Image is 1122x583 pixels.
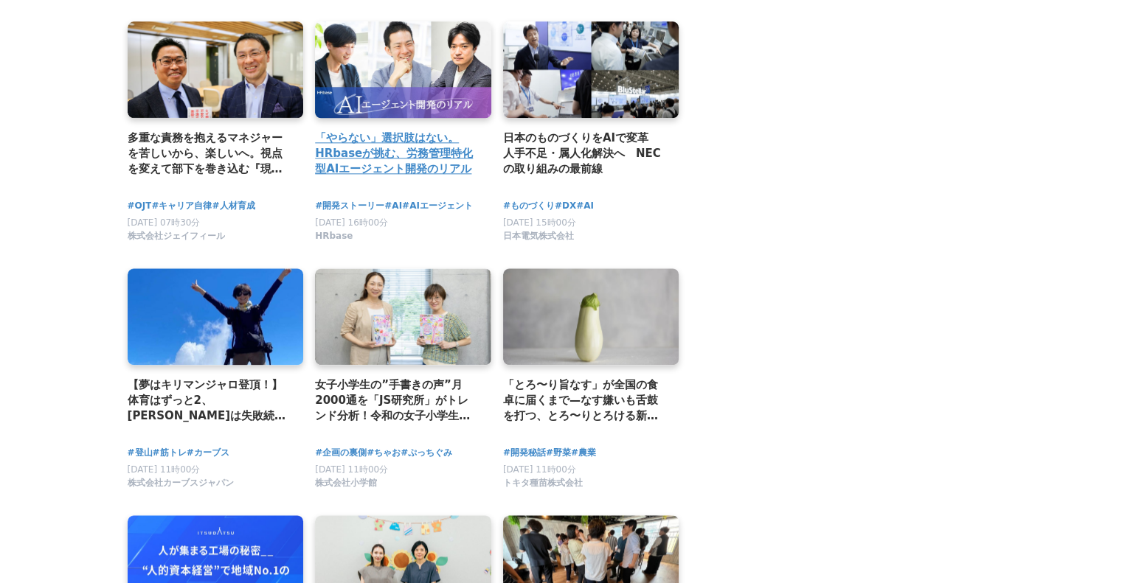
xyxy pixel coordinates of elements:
[128,217,201,228] span: [DATE] 07時30分
[128,234,225,245] a: 株式会社ジェイフィール
[503,464,576,475] span: [DATE] 11時00分
[503,377,668,425] a: 「とろ〜り旨なす」が全国の食卓に届くまで—なす嫌いも舌鼓を打つ、とろ〜りとろける新食感
[151,199,212,213] a: #キャリア自律
[384,199,402,213] a: #AI
[367,446,401,460] a: #ちゃお
[128,199,152,213] a: #OJT
[555,199,576,213] a: #DX
[187,446,229,460] a: #カーブス
[315,464,388,475] span: [DATE] 11時00分
[401,446,452,460] a: #ぷっちぐみ
[571,446,596,460] a: #農業
[128,446,153,460] a: #登山
[402,199,473,213] a: #AIエージェント
[503,130,668,178] a: 日本のものづくりをAIで変革 人手不足・属人化解決へ NECの取り組みの最前線
[503,481,583,492] a: トキタ種苗株式会社
[503,217,576,228] span: [DATE] 15時00分
[315,217,388,228] span: [DATE] 16時00分
[315,481,377,492] a: 株式会社小学館
[128,481,234,492] a: 株式会社カーブスジャパン
[503,446,546,460] a: #開発秘話
[503,230,574,242] span: 日本電気株式会社
[153,446,187,460] a: #筋トレ
[315,230,353,242] span: HRbase
[128,130,292,178] a: 多重な責務を抱えるマネジャーを苦しいから、楽しいへ。視点を変えて部下を巻き込む『現代[PERSON_NAME]の入門書』出版の裏側。
[315,234,353,245] a: HRbase
[212,199,254,213] a: #人材育成
[576,199,594,213] a: #AI
[128,230,225,242] span: 株式会社ジェイフィール
[315,377,479,425] a: 女子小学生の”手書きの声”月2000通を「JS研究所」がトレンド分析！令和の女子小学生の「今」をとらえる秘訣とは？
[128,464,201,475] span: [DATE] 11時00分
[315,199,384,213] a: #開発ストーリー
[315,130,479,178] a: 「やらない」選択肢はない。HRbaseが挑む、労務管理特化型AIエージェント開発のリアル
[128,377,292,425] a: 【夢はキリマンジャロ登頂！】体育はずっと2、[PERSON_NAME]は失敗続きだった私がまさかの屋久島トレッキングで変わったもの
[546,446,571,460] a: #野菜
[315,446,367,460] a: #企画の裏側
[503,234,574,245] a: 日本電気株式会社
[503,477,583,489] span: トキタ種苗株式会社
[315,477,377,489] span: 株式会社小学館
[128,477,234,489] span: 株式会社カーブスジャパン
[503,199,555,213] a: #ものづくり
